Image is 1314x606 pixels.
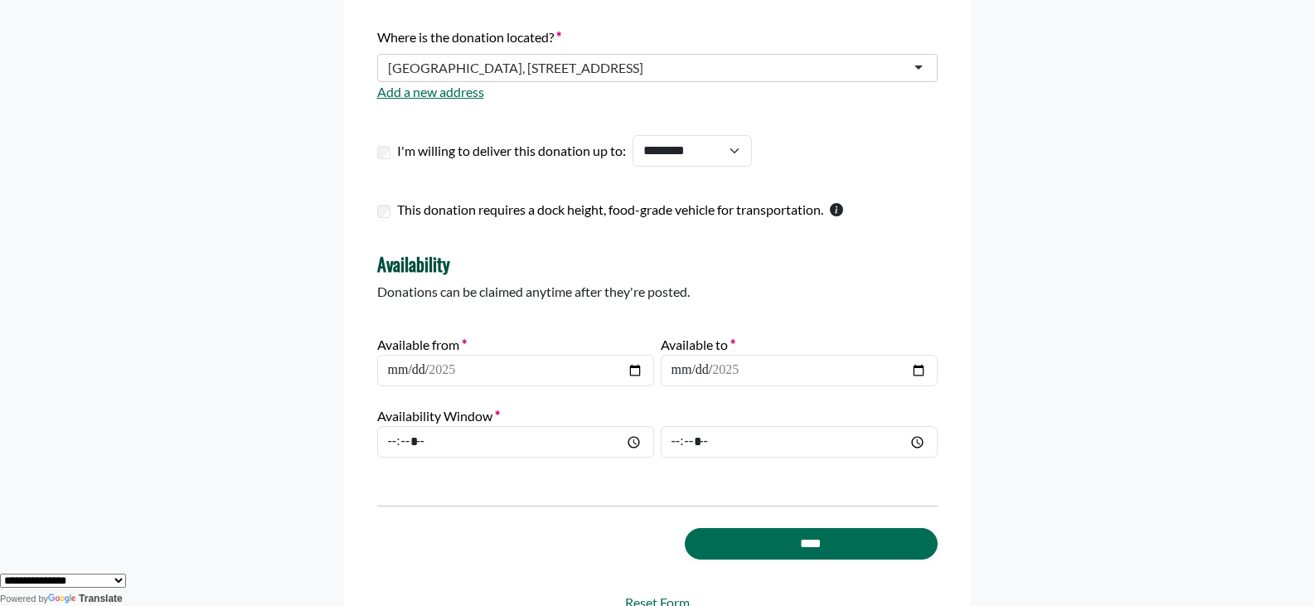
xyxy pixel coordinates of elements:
[397,200,823,220] label: This donation requires a dock height, food-grade vehicle for transportation.
[377,253,938,274] h4: Availability
[377,27,561,47] label: Where is the donation located?
[377,84,484,99] a: Add a new address
[377,335,467,355] label: Available from
[397,141,626,161] label: I'm willing to deliver this donation up to:
[377,406,500,426] label: Availability Window
[48,594,79,605] img: Google Translate
[377,282,938,302] p: Donations can be claimed anytime after they're posted.
[830,203,843,216] svg: This checkbox should only be used by warehouses donating more than one pallet of product.
[388,60,643,76] div: [GEOGRAPHIC_DATA], [STREET_ADDRESS]
[661,335,735,355] label: Available to
[48,593,123,604] a: Translate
